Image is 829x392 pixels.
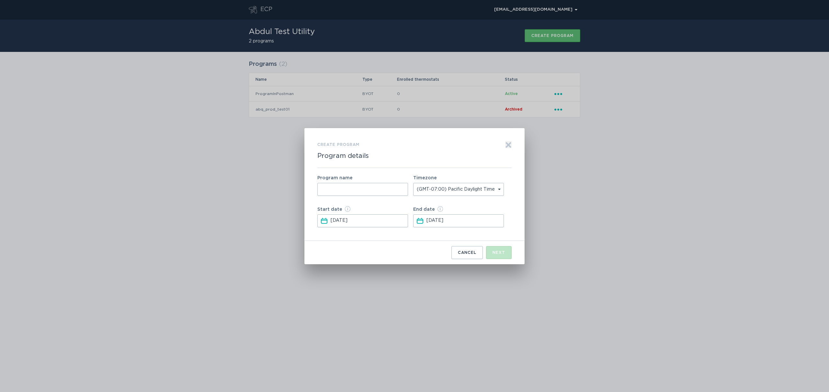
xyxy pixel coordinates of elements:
h3: Create program [317,141,359,148]
label: Program name [317,176,408,180]
label: Start date [317,206,408,212]
label: End date [413,206,504,212]
h2: Program details [317,152,369,160]
button: Next [486,246,512,259]
button: Exit [505,141,512,148]
label: Timezone [413,176,437,180]
input: Select a date [331,215,407,227]
div: Next [493,251,505,255]
div: Cancel [458,251,476,255]
input: Select a date [426,215,503,227]
div: Form to create a program [304,128,525,264]
button: Cancel [451,246,483,259]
